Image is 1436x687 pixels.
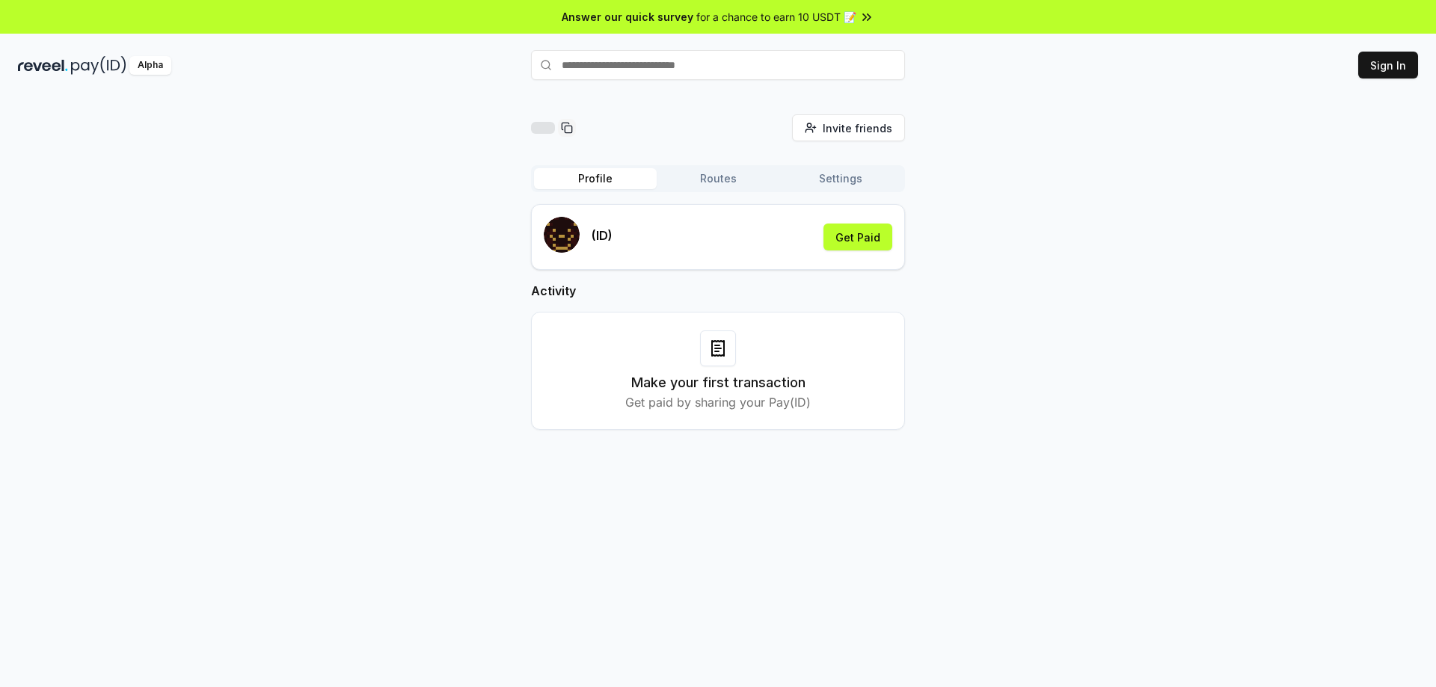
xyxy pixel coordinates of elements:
[1358,52,1418,78] button: Sign In
[625,393,811,411] p: Get paid by sharing your Pay(ID)
[562,9,693,25] span: Answer our quick survey
[696,9,856,25] span: for a chance to earn 10 USDT 📝
[534,168,657,189] button: Profile
[531,282,905,300] h2: Activity
[631,372,806,393] h3: Make your first transaction
[129,56,171,75] div: Alpha
[657,168,779,189] button: Routes
[71,56,126,75] img: pay_id
[792,114,905,141] button: Invite friends
[592,227,613,244] p: (ID)
[823,224,892,250] button: Get Paid
[823,120,892,136] span: Invite friends
[18,56,68,75] img: reveel_dark
[779,168,902,189] button: Settings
